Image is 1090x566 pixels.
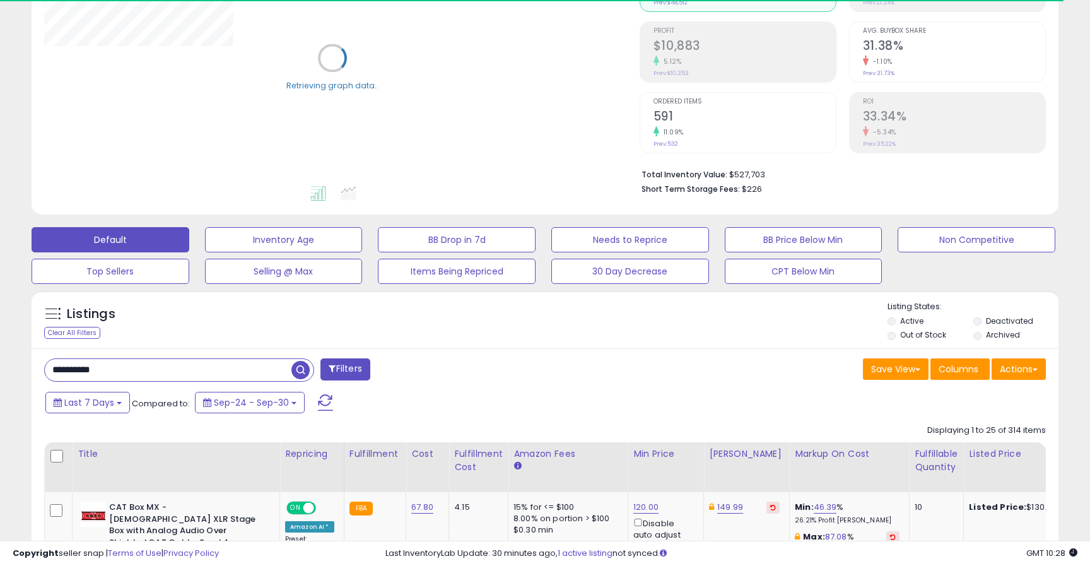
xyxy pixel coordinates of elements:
[633,516,694,553] div: Disable auto adjust min
[795,516,900,525] p: 26.21% Profit [PERSON_NAME]
[653,69,689,77] small: Prev: $10,353
[725,259,882,284] button: CPT Below Min
[454,502,498,513] div: 4.15
[285,447,339,461] div: Repricing
[653,109,836,126] h2: 591
[288,503,303,514] span: ON
[513,447,623,461] div: Amazon Fees
[863,38,1045,56] h2: 31.38%
[795,447,904,461] div: Markup on Cost
[863,98,1045,105] span: ROI
[900,315,923,326] label: Active
[81,502,106,527] img: 41+Y87BZXpL._SL40_.jpg
[513,461,521,472] small: Amazon Fees.
[13,548,219,560] div: seller snap | |
[513,524,618,536] div: $0.30 min
[653,98,836,105] span: Ordered Items
[969,447,1078,461] div: Listed Price
[863,69,894,77] small: Prev: 31.73%
[385,548,1077,560] div: Last InventoryLab Update: 30 minutes ago, not synced.
[349,447,401,461] div: Fulfillment
[659,57,682,66] small: 5.12%
[349,502,373,516] small: FBA
[863,28,1045,35] span: Avg. Buybox Share
[709,447,784,461] div: [PERSON_NAME]
[653,28,836,35] span: Profit
[863,109,1045,126] h2: 33.34%
[930,358,990,380] button: Columns
[378,227,536,252] button: BB Drop in 7d
[900,329,946,340] label: Out of Stock
[286,80,378,91] div: Retrieving graph data..
[320,358,370,380] button: Filters
[163,547,219,559] a: Privacy Policy
[633,447,698,461] div: Min Price
[898,227,1055,252] button: Non Competitive
[969,502,1074,513] div: $130.00
[32,227,189,252] button: Default
[67,305,115,323] h5: Listings
[285,521,334,533] div: Amazon AI *
[411,447,443,461] div: Cost
[78,447,274,461] div: Title
[795,501,814,513] b: Min:
[454,447,503,474] div: Fulfillment Cost
[642,184,740,194] b: Short Term Storage Fees:
[13,547,59,559] strong: Copyright
[888,301,1058,313] p: Listing States:
[378,259,536,284] button: Items Being Repriced
[513,513,618,524] div: 8.00% on portion > $100
[642,169,727,180] b: Total Inventory Value:
[195,392,305,413] button: Sep-24 - Sep-30
[915,447,958,474] div: Fulfillable Quantity
[513,502,618,513] div: 15% for <= $100
[45,392,130,413] button: Last 7 Days
[717,501,743,514] a: 149.99
[939,363,978,375] span: Columns
[725,227,882,252] button: BB Price Below Min
[64,396,114,409] span: Last 7 Days
[869,127,896,137] small: -5.34%
[969,501,1026,513] b: Listed Price:
[551,259,709,284] button: 30 Day Decrease
[814,501,837,514] a: 46.39
[44,327,100,339] div: Clear All Filters
[1026,547,1077,559] span: 2025-10-8 10:28 GMT
[659,127,684,137] small: 11.09%
[214,396,289,409] span: Sep-24 - Sep-30
[915,502,954,513] div: 10
[653,38,836,56] h2: $10,883
[986,329,1020,340] label: Archived
[869,57,893,66] small: -1.10%
[927,425,1046,437] div: Displaying 1 to 25 of 314 items
[986,315,1033,326] label: Deactivated
[314,503,334,514] span: OFF
[863,140,896,148] small: Prev: 35.22%
[642,166,1036,181] li: $527,703
[205,259,363,284] button: Selling @ Max
[132,398,190,410] span: Compared to:
[558,547,612,559] a: 1 active listing
[795,502,900,525] div: %
[633,501,659,514] a: 120.00
[205,227,363,252] button: Inventory Age
[790,442,910,492] th: The percentage added to the cost of goods (COGS) that forms the calculator for Min & Max prices.
[551,227,709,252] button: Needs to Reprice
[653,140,678,148] small: Prev: 532
[742,183,762,195] span: $226
[863,358,929,380] button: Save View
[108,547,161,559] a: Terms of Use
[992,358,1046,380] button: Actions
[411,501,433,514] a: 67.80
[32,259,189,284] button: Top Sellers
